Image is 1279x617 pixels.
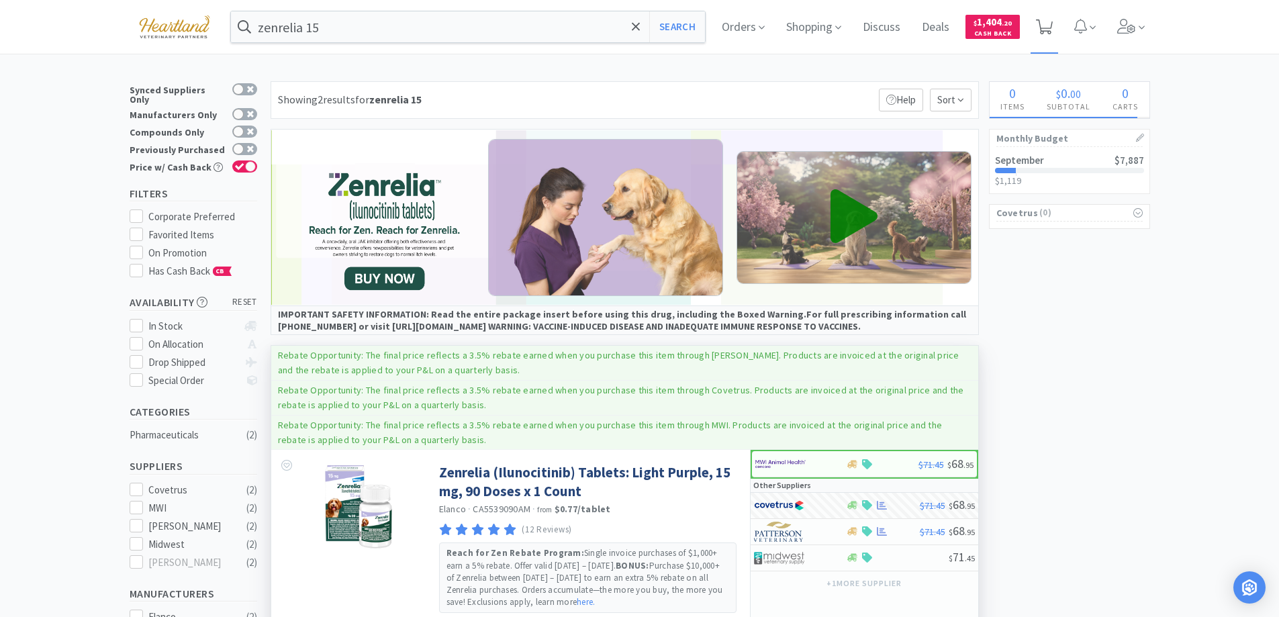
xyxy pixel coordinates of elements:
[315,463,402,551] img: 9e9747ae01004210ac6484df58d5469a_510557.png
[949,501,953,511] span: $
[148,354,238,371] div: Drop Shipped
[522,523,572,537] p: (12 Reviews)
[473,503,530,515] span: CA5539090AM
[755,454,806,474] img: f6b2451649754179b5b4e0c70c3f7cb0_2.png
[130,83,226,104] div: Synced Suppliers Only
[754,495,804,516] img: 77fca1acd8b6420a9015268ca798ef17_1.png
[1036,100,1102,113] h4: Subtotal
[148,245,257,261] div: On Promotion
[130,295,257,310] h5: Availability
[990,100,1036,113] h4: Items
[468,503,471,515] span: ·
[214,267,227,275] span: CB
[246,518,257,534] div: ( 2 )
[1036,87,1102,100] div: .
[130,586,257,602] h5: Manufacturers
[130,143,226,154] div: Previously Purchased
[130,186,257,201] h5: Filters
[965,501,975,511] span: . 95
[148,518,232,534] div: [PERSON_NAME]
[130,8,220,45] img: cad7bdf275c640399d9c6e0c56f98fd2_10.png
[148,373,238,389] div: Special Order
[439,503,467,515] a: Elanco
[857,21,906,34] a: Discuss
[488,139,723,296] img: TF21+vet+_+golden+(paws)+on+purple_Zenrelia_Dog_Expires_DigitalOnly_US+_+Global_Zen+Campaign_JPEG...
[355,93,422,106] span: for
[820,574,908,593] button: +1more supplier
[649,11,705,42] button: Search
[996,130,1143,147] h1: Monthly Budget
[1061,85,1068,101] span: 0
[1056,87,1061,101] span: $
[965,527,975,537] span: . 95
[918,459,944,471] span: $71.45
[148,336,238,352] div: On Allocation
[148,536,232,553] div: Midwest
[995,155,1044,165] h2: September
[148,227,257,243] div: Favorited Items
[974,15,1012,28] span: 1,404
[130,160,226,172] div: Price w/ Cash Back
[996,205,1038,220] span: Covetrus
[130,108,226,120] div: Manufacturers Only
[278,384,964,411] p: Rebate Opportunity: The final price reflects a 3.5% rebate earned when you purchase this item thr...
[148,555,232,571] div: [PERSON_NAME]
[974,19,977,28] span: $
[916,21,955,34] a: Deals
[271,130,978,305] img: a0b84a5d6e9f4877bd37845a47672f5e_135.png
[737,151,972,284] img: Campaign+image_3dogs_goldeneyesopen_RGB.jpg
[1070,87,1081,101] span: 00
[947,460,951,470] span: $
[278,419,943,446] p: Rebate Opportunity: The final price reflects a 3.5% rebate earned when you purchase this item thr...
[995,175,1021,187] span: $1,119
[947,456,974,471] span: 68
[246,482,257,498] div: ( 2 )
[278,308,966,332] strong: IMPORTANT SAFETY INFORMATION: Read the entire package insert before using this drug, including th...
[446,547,729,608] p: Single invoice purchases of $1,000+ earn a 5% rebate. Offer valid [DATE] – [DATE]. Purchase $10,0...
[974,30,1012,39] span: Cash Back
[246,555,257,571] div: ( 2 )
[920,500,945,512] span: $71.45
[148,318,238,334] div: In Stock
[130,459,257,474] h5: Suppliers
[754,522,804,542] img: f5e969b455434c6296c6d81ef179fa71_3.png
[577,596,595,608] a: here.
[148,482,232,498] div: Covetrus
[963,460,974,470] span: . 95
[1038,206,1130,220] span: ( 0 )
[246,536,257,553] div: ( 2 )
[949,549,975,565] span: 71
[148,500,232,516] div: MWI
[130,126,226,137] div: Compounds Only
[1233,571,1266,604] div: Open Intercom Messenger
[930,89,972,111] span: Sort
[148,265,232,277] span: Has Cash Back
[1102,100,1149,113] h4: Carts
[949,497,975,512] span: 68
[130,404,257,420] h5: Categories
[949,523,975,538] span: 68
[278,349,959,376] p: Rebate Opportunity: The final price reflects a 3.5% rebate earned when you purchase this item thr...
[753,479,811,491] p: Other Suppliers
[949,553,953,563] span: $
[965,9,1020,45] a: $1,404.20Cash Back
[949,527,953,537] span: $
[754,548,804,568] img: 4dd14cff54a648ac9e977f0c5da9bc2e_5.png
[965,553,975,563] span: . 45
[990,147,1149,193] a: September$7,887$1,119
[130,427,238,443] div: Pharmaceuticals
[1115,154,1144,167] span: $7,887
[555,503,611,515] strong: $0.77 / tablet
[446,547,584,559] strong: Reach for Zen Rebate Program:
[246,427,257,443] div: ( 2 )
[246,500,257,516] div: ( 2 )
[1009,85,1016,101] span: 0
[278,91,422,109] div: Showing 2 results
[879,89,923,111] p: Help
[439,463,737,500] a: Zenrelia (Ilunocitinib) Tablets: Light Purple, 15 mg, 90 Doses x 1 Count
[148,209,257,225] div: Corporate Preferred
[532,503,535,515] span: ·
[232,295,257,310] span: reset
[1122,85,1129,101] span: 0
[231,11,706,42] input: Search by item, sku, manufacturer, ingredient, size...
